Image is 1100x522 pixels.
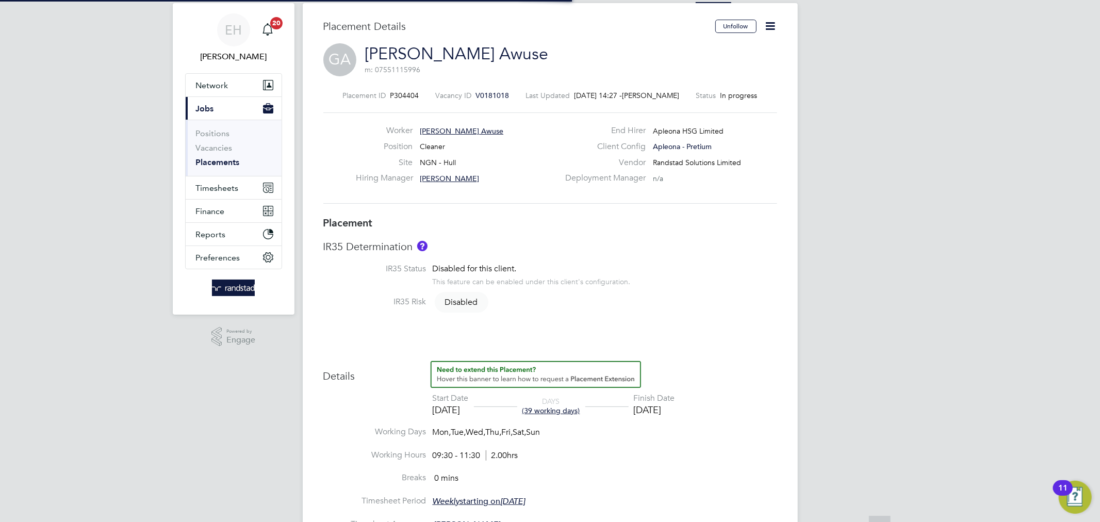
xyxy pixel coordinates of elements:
[433,496,526,507] span: starting on
[720,91,758,100] span: In progress
[431,361,641,388] button: How to extend a Placement?
[186,120,282,176] div: Jobs
[323,20,708,33] h3: Placement Details
[390,91,419,100] span: P304404
[186,200,282,222] button: Finance
[420,142,445,151] span: Cleaner
[433,427,451,437] span: Mon,
[186,223,282,246] button: Reports
[420,174,479,183] span: [PERSON_NAME]
[634,404,675,416] div: [DATE]
[225,23,242,37] span: EH
[527,427,540,437] span: Sun
[433,450,518,461] div: 09:30 - 11:30
[715,20,757,33] button: Unfollow
[634,393,675,404] div: Finish Date
[185,280,282,296] a: Go to home page
[486,450,518,461] span: 2.00hrs
[1059,481,1092,514] button: Open Resource Center, 11 new notifications
[433,393,469,404] div: Start Date
[173,3,294,315] nav: Main navigation
[1058,488,1068,501] div: 11
[420,126,503,136] span: [PERSON_NAME] Awuse
[433,404,469,416] div: [DATE]
[212,280,255,296] img: randstad-logo-retina.png
[323,427,426,437] label: Working Days
[185,51,282,63] span: Emma Howells
[653,126,724,136] span: Apleona HSG Limited
[435,292,488,313] span: Disabled
[323,264,426,274] label: IR35 Status
[365,44,549,64] a: [PERSON_NAME] Awuse
[622,91,680,100] span: [PERSON_NAME]
[196,206,225,216] span: Finance
[196,230,226,239] span: Reports
[436,91,472,100] label: Vacancy ID
[559,141,646,152] label: Client Config
[226,336,255,345] span: Engage
[476,91,510,100] span: V0181018
[257,13,278,46] a: 20
[323,240,777,253] h3: IR35 Determination
[559,125,646,136] label: End Hirer
[226,327,255,336] span: Powered by
[323,217,373,229] b: Placement
[502,427,513,437] span: Fri,
[323,450,426,461] label: Working Hours
[435,473,459,483] span: 0 mins
[356,173,413,184] label: Hiring Manager
[574,91,622,100] span: [DATE] 14:27 -
[196,128,230,138] a: Positions
[323,297,426,307] label: IR35 Risk
[433,496,460,507] em: Weekly
[186,246,282,269] button: Preferences
[433,264,517,274] span: Disabled for this client.
[343,91,386,100] label: Placement ID
[526,91,570,100] label: Last Updated
[196,253,240,263] span: Preferences
[186,74,282,96] button: Network
[420,158,456,167] span: NGN - Hull
[186,176,282,199] button: Timesheets
[323,361,777,383] h3: Details
[356,157,413,168] label: Site
[653,158,741,167] span: Randstad Solutions Limited
[186,97,282,120] button: Jobs
[696,91,716,100] label: Status
[486,427,502,437] span: Thu,
[559,157,646,168] label: Vendor
[501,496,526,507] em: [DATE]
[196,143,233,153] a: Vacancies
[517,397,585,415] div: DAYS
[417,241,428,251] button: About IR35
[451,427,466,437] span: Tue,
[522,406,580,415] span: (39 working days)
[323,472,426,483] label: Breaks
[196,104,214,113] span: Jobs
[196,157,240,167] a: Placements
[513,427,527,437] span: Sat,
[196,80,228,90] span: Network
[211,327,255,347] a: Powered byEngage
[323,496,426,507] label: Timesheet Period
[323,43,356,76] span: GA
[653,142,712,151] span: Apleona - Pretium
[466,427,486,437] span: Wed,
[365,65,421,74] span: m: 07551115996
[356,141,413,152] label: Position
[559,173,646,184] label: Deployment Manager
[653,174,663,183] span: n/a
[196,183,239,193] span: Timesheets
[356,125,413,136] label: Worker
[270,17,283,29] span: 20
[185,13,282,63] a: EH[PERSON_NAME]
[433,274,631,286] div: This feature can be enabled under this client's configuration.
